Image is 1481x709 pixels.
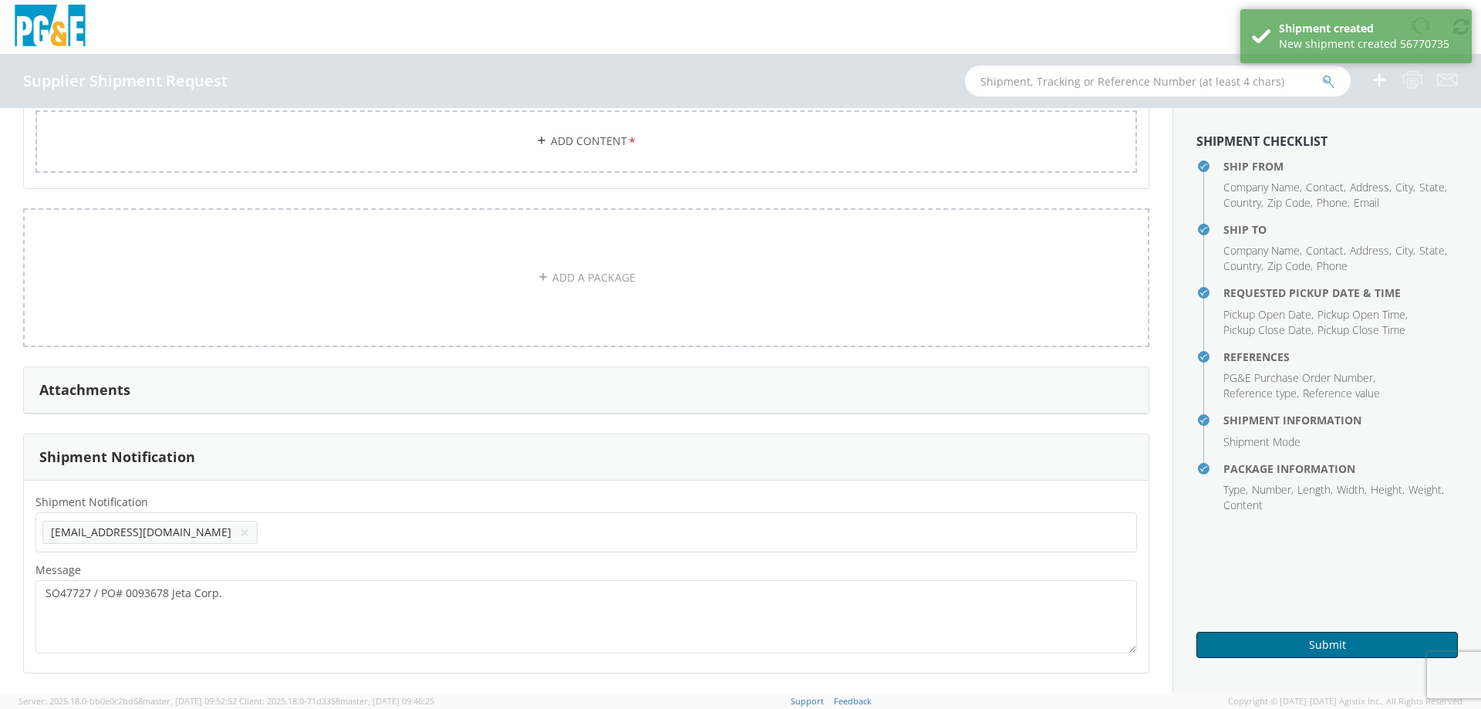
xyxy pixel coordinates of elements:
span: Zip Code [1267,258,1311,273]
h4: References [1223,351,1458,363]
h4: Supplier Shipment Request [23,73,228,89]
button: Submit [1196,632,1458,658]
span: Length [1297,482,1331,497]
h4: Ship To [1223,224,1458,235]
li: , [1267,258,1313,274]
span: Reference value [1303,386,1380,400]
li: , [1419,243,1447,258]
span: Address [1350,180,1389,194]
li: , [1306,243,1346,258]
span: Server: 2025.18.0-bb0e0c2bd68 [19,695,237,707]
span: [EMAIL_ADDRESS][DOMAIN_NAME] [51,525,231,539]
li: , [1371,482,1405,498]
li: , [1223,195,1263,211]
a: Support [791,695,824,707]
h4: Shipment Information [1223,414,1458,426]
span: Phone [1317,195,1348,210]
span: Contact [1306,180,1344,194]
a: Feedback [834,695,872,707]
li: , [1223,370,1375,386]
li: , [1223,258,1263,274]
span: master, [DATE] 09:52:52 [143,695,237,707]
span: Company Name [1223,243,1300,258]
li: , [1395,180,1415,195]
span: Client: 2025.18.0-71d3358 [239,695,434,707]
span: Pickup Close Time [1317,322,1405,337]
a: ADD A PACKAGE [23,208,1149,347]
li: , [1223,180,1302,195]
span: Address [1350,243,1389,258]
span: Reference type [1223,386,1297,400]
span: Message [35,562,81,577]
span: City [1395,243,1413,258]
span: Width [1337,482,1365,497]
span: Contact [1306,243,1344,258]
div: New shipment created 56770735 [1279,36,1460,52]
li: , [1350,180,1392,195]
span: Pickup Open Date [1223,307,1311,322]
span: Pickup Open Time [1317,307,1405,322]
button: × [240,523,249,542]
span: master, [DATE] 09:46:25 [340,695,434,707]
h4: Requested Pickup Date & Time [1223,287,1458,299]
li: , [1223,243,1302,258]
span: Country [1223,258,1261,273]
span: Zip Code [1267,195,1311,210]
span: Height [1371,482,1402,497]
img: pge-logo-06675f144f4cfa6a6814.png [12,5,89,50]
li: , [1252,482,1294,498]
span: Company Name [1223,180,1300,194]
li: , [1350,243,1392,258]
span: Phone [1317,258,1348,273]
li: , [1223,322,1314,338]
li: , [1337,482,1367,498]
h4: Package Information [1223,463,1458,474]
strong: Shipment Checklist [1196,133,1328,150]
span: Pickup Close Date [1223,322,1311,337]
span: Email [1354,195,1379,210]
span: State [1419,180,1445,194]
li: , [1267,195,1313,211]
span: City [1395,180,1413,194]
li: , [1395,243,1415,258]
span: Shipment Mode [1223,434,1301,449]
input: Shipment, Tracking or Reference Number (at least 4 chars) [965,66,1351,96]
li: , [1306,180,1346,195]
li: , [1408,482,1444,498]
li: , [1223,386,1299,401]
span: Country [1223,195,1261,210]
li: , [1317,307,1408,322]
li: , [1223,307,1314,322]
li: , [1317,195,1350,211]
span: State [1419,243,1445,258]
li: , [1297,482,1333,498]
a: Add Content [35,110,1137,173]
span: PG&E Purchase Order Number [1223,370,1373,385]
h3: Shipment Notification [39,450,195,465]
h3: Attachments [39,383,130,398]
li: , [1419,180,1447,195]
span: Number [1252,482,1291,497]
span: Weight [1408,482,1442,497]
span: Content [1223,498,1263,512]
li: , [1223,482,1248,498]
span: Type [1223,482,1246,497]
span: Copyright © [DATE]-[DATE] Agistix Inc., All Rights Reserved [1228,695,1462,707]
div: Shipment created [1279,21,1460,36]
span: Shipment Notification [35,495,148,510]
h4: Ship From [1223,160,1458,172]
